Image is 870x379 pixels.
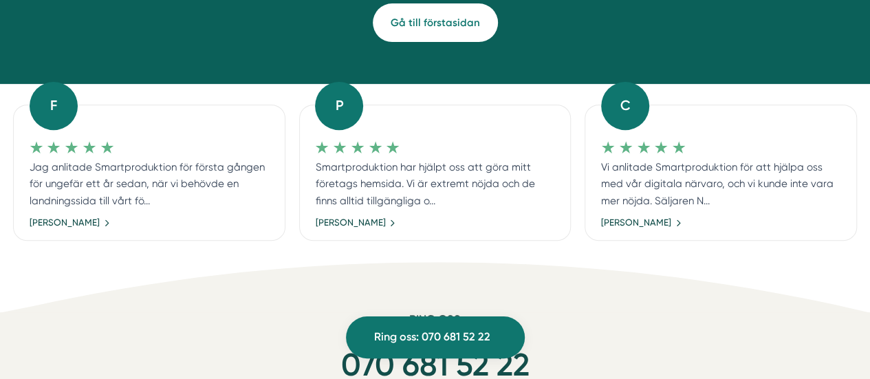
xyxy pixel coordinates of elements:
p: Jag anlitade Smartproduktion för första gången för ungefär ett år sedan, när vi behövde en landni... [30,159,269,208]
div: P [315,82,363,130]
a: Gå till förstasidan [373,3,498,42]
span: Ring oss: 070 681 52 22 [374,328,490,346]
p: Smartproduktion har hjälpt oss att göra mitt företags hemsida. Vi är extremt nöjda och de finns a... [315,159,554,208]
p: Vi anlitade Smartproduktion för att hjälpa oss med vår digitala närvaro, och vi kunde inte vara m... [601,159,840,208]
h6: Ring oss [184,312,686,337]
div: C [601,82,649,130]
a: Ring oss: 070 681 52 22 [346,316,525,358]
a: [PERSON_NAME] [315,215,395,230]
a: [PERSON_NAME] [601,215,682,230]
a: [PERSON_NAME] [30,215,110,230]
div: F [30,82,78,130]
